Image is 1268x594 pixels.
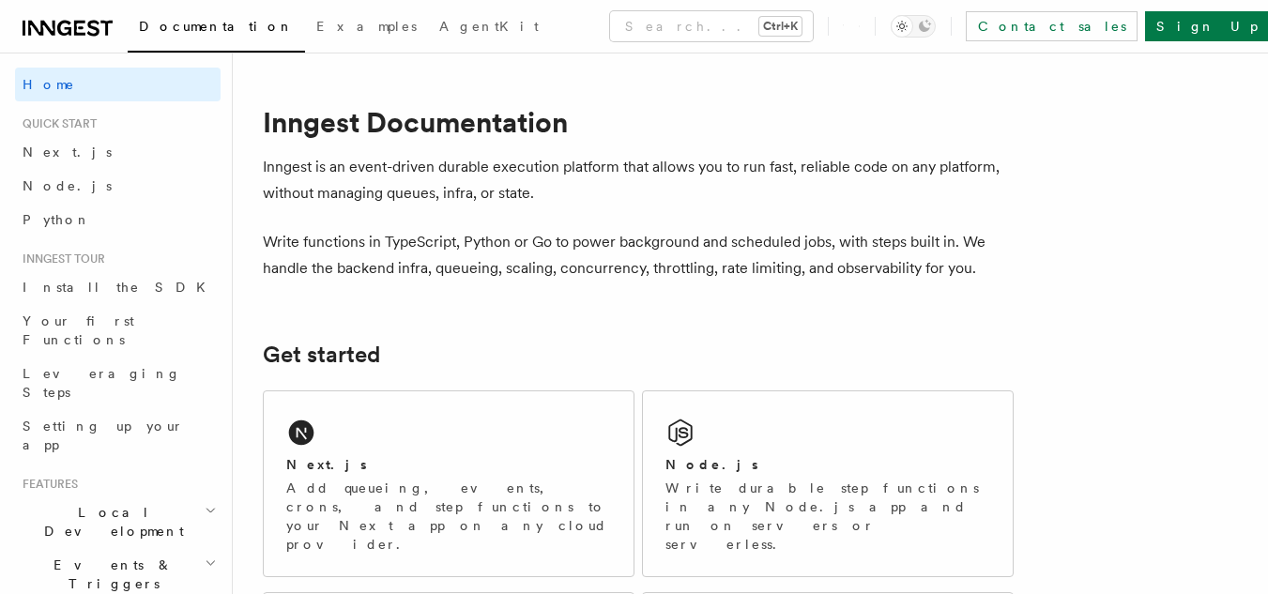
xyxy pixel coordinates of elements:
[642,390,1014,577] a: Node.jsWrite durable step functions in any Node.js app and run on servers or serverless.
[23,419,184,452] span: Setting up your app
[263,342,380,368] a: Get started
[128,6,305,53] a: Documentation
[15,357,221,409] a: Leveraging Steps
[15,477,78,492] span: Features
[15,116,97,131] span: Quick start
[15,503,205,541] span: Local Development
[23,280,217,295] span: Install the SDK
[610,11,813,41] button: Search...Ctrl+K
[23,75,75,94] span: Home
[966,11,1138,41] a: Contact sales
[15,304,221,357] a: Your first Functions
[15,135,221,169] a: Next.js
[15,169,221,203] a: Node.js
[891,15,936,38] button: Toggle dark mode
[665,479,990,554] p: Write durable step functions in any Node.js app and run on servers or serverless.
[428,6,550,51] a: AgentKit
[15,495,221,548] button: Local Development
[439,19,539,34] span: AgentKit
[263,154,1014,206] p: Inngest is an event-driven durable execution platform that allows you to run fast, reliable code ...
[263,229,1014,282] p: Write functions in TypeScript, Python or Go to power background and scheduled jobs, with steps bu...
[23,178,112,193] span: Node.js
[305,6,428,51] a: Examples
[759,17,802,36] kbd: Ctrl+K
[15,270,221,304] a: Install the SDK
[15,409,221,462] a: Setting up your app
[15,68,221,101] a: Home
[139,19,294,34] span: Documentation
[263,390,634,577] a: Next.jsAdd queueing, events, crons, and step functions to your Next app on any cloud provider.
[15,203,221,236] a: Python
[23,145,112,160] span: Next.js
[263,105,1014,139] h1: Inngest Documentation
[286,455,367,474] h2: Next.js
[15,556,205,593] span: Events & Triggers
[23,313,134,347] span: Your first Functions
[23,366,181,400] span: Leveraging Steps
[665,455,758,474] h2: Node.js
[23,212,91,227] span: Python
[316,19,417,34] span: Examples
[15,251,105,267] span: Inngest tour
[286,479,611,554] p: Add queueing, events, crons, and step functions to your Next app on any cloud provider.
